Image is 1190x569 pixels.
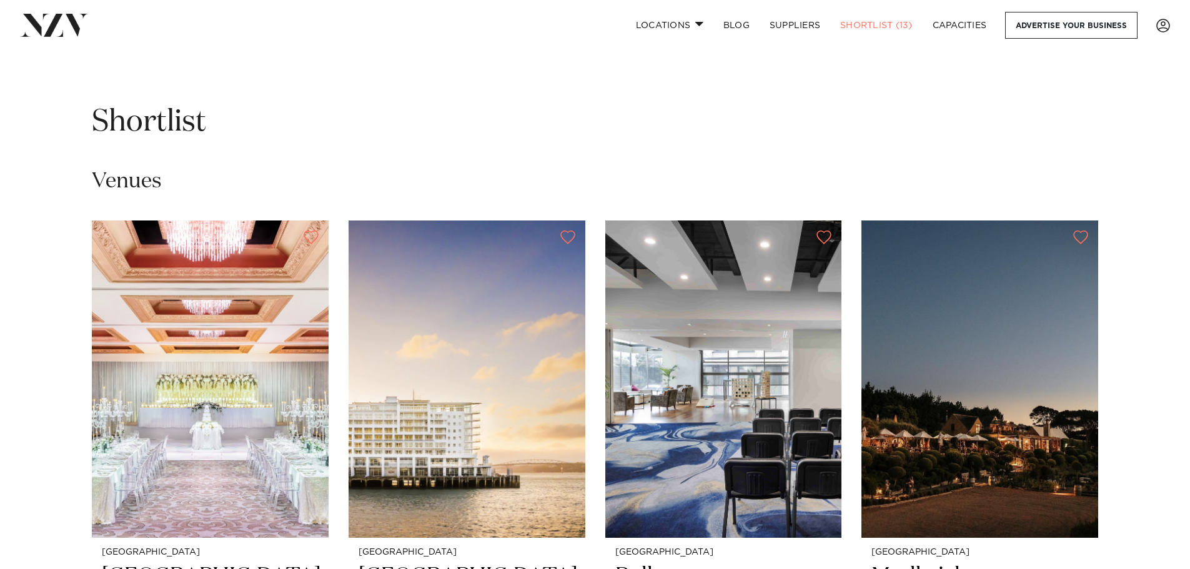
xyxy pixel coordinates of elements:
[1005,12,1138,39] a: Advertise your business
[923,12,997,39] a: Capacities
[359,548,575,557] small: [GEOGRAPHIC_DATA]
[871,548,1088,557] small: [GEOGRAPHIC_DATA]
[830,12,923,39] a: Shortlist (13)
[626,12,713,39] a: Locations
[92,103,1098,142] h1: Shortlist
[92,167,162,195] h2: Venues
[615,548,832,557] small: [GEOGRAPHIC_DATA]
[760,12,830,39] a: SUPPLIERS
[20,14,88,36] img: nzv-logo.png
[713,12,760,39] a: BLOG
[102,548,319,557] small: [GEOGRAPHIC_DATA]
